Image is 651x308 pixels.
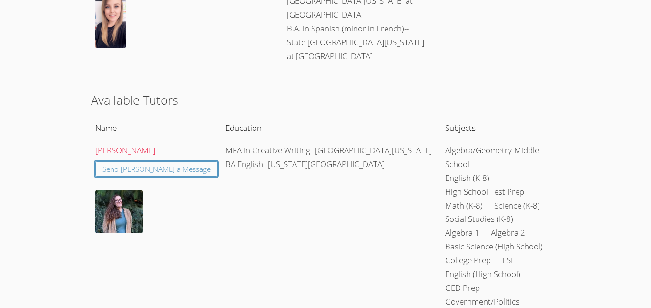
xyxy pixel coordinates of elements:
li: English (K-8) [445,171,489,185]
a: [PERSON_NAME] [95,145,155,156]
li: Algebra/Geometry-Middle School [445,144,556,171]
li: Math (K-8) [445,199,483,213]
th: Name [91,118,222,139]
li: Algebra 2 [491,226,525,240]
li: High School Test Prep [445,185,524,199]
h2: Available Tutors [91,91,560,109]
li: English (High School) [445,268,520,281]
li: Social Studies (K-8) [445,212,513,226]
li: College Prep [445,254,491,268]
th: Education [222,118,441,139]
li: GED Prep [445,281,480,295]
th: Subjects [441,118,559,139]
li: Basic Science (High School) [445,240,543,254]
li: ESL [502,254,515,268]
a: Send [PERSON_NAME] a Message [95,161,218,177]
img: avatar.png [95,190,143,233]
li: Science (K-8) [494,199,540,213]
li: Algebra 1 [445,226,479,240]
